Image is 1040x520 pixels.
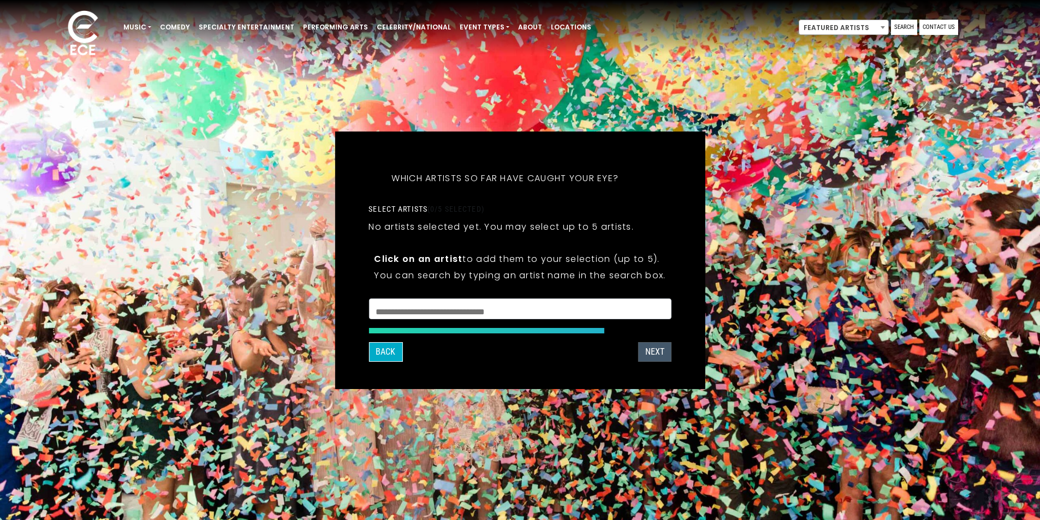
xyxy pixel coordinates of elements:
[376,306,664,315] textarea: Search
[369,204,484,214] label: Select artists
[514,18,546,37] a: About
[638,342,671,362] button: Next
[119,18,156,37] a: Music
[546,18,596,37] a: Locations
[374,253,462,265] strong: Click on an artist
[194,18,299,37] a: Specialty Entertainment
[369,342,402,362] button: Back
[799,20,889,35] span: Featured Artists
[891,20,917,35] a: Search
[369,220,634,234] p: No artists selected yet. You may select up to 5 artists.
[372,18,455,37] a: Celebrity/National
[299,18,372,37] a: Performing Arts
[369,159,641,198] h5: Which artists so far have caught your eye?
[374,268,665,282] p: You can search by typing an artist name in the search box.
[799,20,888,35] span: Featured Artists
[919,20,958,35] a: Contact Us
[427,205,484,213] span: (0/5 selected)
[455,18,514,37] a: Event Types
[56,8,110,61] img: ece_new_logo_whitev2-1.png
[374,252,665,266] p: to add them to your selection (up to 5).
[156,18,194,37] a: Comedy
